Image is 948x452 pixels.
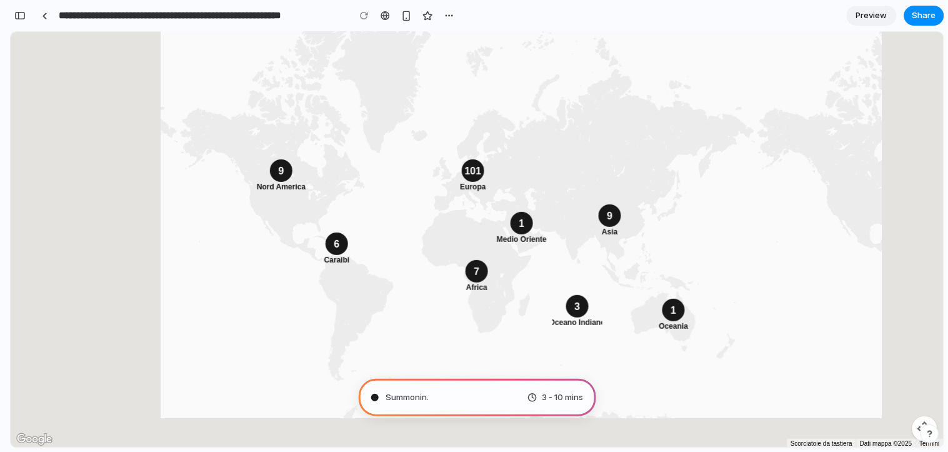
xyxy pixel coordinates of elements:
span: Share [912,9,936,22]
button: Share [904,6,944,26]
span: 3 - 10 mins [542,391,584,404]
span: Preview [856,9,887,22]
a: Preview [847,6,897,26]
span: Summonin . [386,391,429,404]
